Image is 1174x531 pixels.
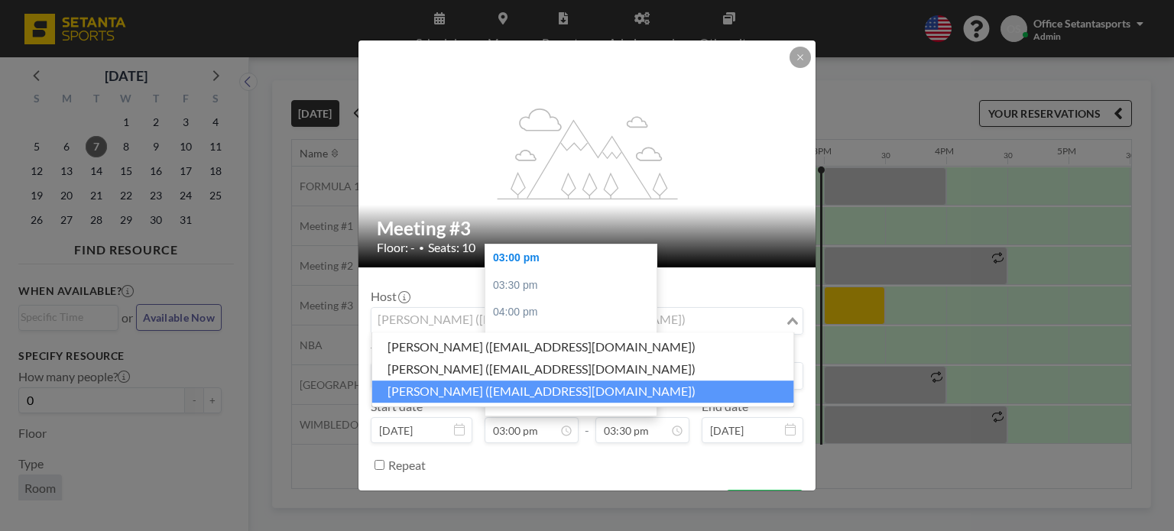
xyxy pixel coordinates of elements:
div: 04:30 pm [485,326,664,354]
label: Host [371,289,409,304]
li: [PERSON_NAME] ([EMAIL_ADDRESS][DOMAIN_NAME]) [372,336,794,358]
div: Search for option [371,308,803,334]
g: flex-grow: 1.2; [498,107,678,199]
li: [PERSON_NAME] ([EMAIL_ADDRESS][DOMAIN_NAME]) [372,380,794,403]
button: BOOK NOW [726,490,803,516]
input: Search for option [373,311,783,331]
span: • [419,242,424,254]
div: 06:00 pm [485,408,664,435]
div: 04:00 pm [485,299,664,326]
label: Repeat [388,458,426,473]
li: [PERSON_NAME] ([EMAIL_ADDRESS][DOMAIN_NAME]) [372,358,794,380]
span: Floor: - [377,240,415,255]
div: 03:30 pm [485,272,664,299]
label: Start date [371,399,423,414]
span: Seats: 10 [428,240,475,255]
span: - [585,404,589,438]
h2: Meeting #3 [377,217,799,240]
div: 03:00 pm [485,244,664,272]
